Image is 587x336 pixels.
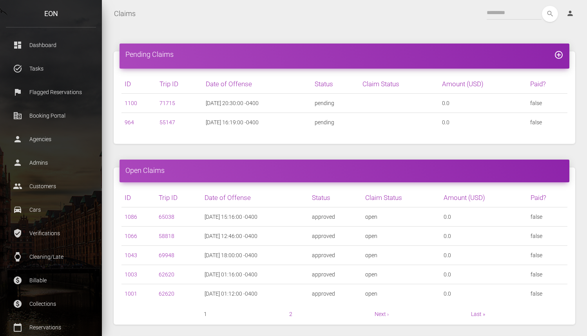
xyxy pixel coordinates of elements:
td: [DATE] 20:30:00 -0400 [203,94,312,113]
td: open [362,207,440,227]
td: false [527,207,567,227]
td: approved [309,284,362,303]
a: verified_user Verifications [6,223,96,243]
p: Billable [12,274,90,286]
td: 0.0 [440,207,527,227]
td: false [527,94,567,113]
p: Booking Portal [12,110,90,122]
p: Collections [12,298,90,310]
a: people Customers [6,176,96,196]
a: 62620 [159,271,174,278]
a: 2 [289,311,292,317]
a: 71715 [159,100,175,106]
td: pending [312,113,359,132]
td: false [527,113,567,132]
th: Paid? [527,74,567,94]
th: Claim Status [362,188,440,207]
td: false [527,246,567,265]
i: add_circle_outline [554,50,563,60]
p: Cars [12,204,90,216]
a: Claims [114,4,136,24]
a: 58818 [159,233,174,239]
th: Date of Offense [203,74,312,94]
p: Cleaning/Late [12,251,90,263]
td: [DATE] 15:16:00 -0400 [201,207,309,227]
td: false [527,265,567,284]
a: Next › [375,311,389,317]
td: 0.0 [440,227,527,246]
a: person [560,6,581,22]
p: Reservations [12,321,90,333]
a: drive_eta Cars [6,200,96,220]
a: 1003 [125,271,137,278]
th: Trip ID [156,188,201,207]
td: 0.0 [439,94,527,113]
a: flag Flagged Reservations [6,82,96,102]
h4: Pending Claims [125,49,563,59]
a: 65038 [159,214,174,220]
td: [DATE] 18:00:00 -0400 [201,246,309,265]
th: Status [312,74,359,94]
td: open [362,265,440,284]
th: ID [121,74,156,94]
a: watch Cleaning/Late [6,247,96,267]
th: Date of Offense [201,188,309,207]
a: 1001 [125,291,137,297]
a: corporate_fare Booking Portal [6,106,96,125]
a: person Admins [6,153,96,173]
td: pending [312,94,359,113]
i: person [566,9,574,17]
p: Dashboard [12,39,90,51]
td: [DATE] 12:46:00 -0400 [201,227,309,246]
td: [DATE] 01:16:00 -0400 [201,265,309,284]
a: 1066 [125,233,137,239]
th: Trip ID [156,74,203,94]
a: 1043 [125,252,137,258]
td: open [362,227,440,246]
a: 55147 [159,119,175,125]
h4: Open Claims [125,165,563,175]
a: 964 [125,119,134,125]
td: approved [309,246,362,265]
td: [DATE] 01:12:00 -0400 [201,284,309,303]
a: 69948 [159,252,174,258]
td: [DATE] 16:19:00 -0400 [203,113,312,132]
a: 62620 [159,291,174,297]
a: 1100 [125,100,137,106]
p: Agencies [12,133,90,145]
td: false [527,284,567,303]
td: 0.0 [440,246,527,265]
th: ID [121,188,156,207]
a: person Agencies [6,129,96,149]
a: 1086 [125,214,137,220]
td: false [527,227,567,246]
a: paid Collections [6,294,96,314]
p: Flagged Reservations [12,86,90,98]
a: paid Billable [6,271,96,290]
p: Admins [12,157,90,169]
td: open [362,284,440,303]
td: approved [309,227,362,246]
th: Paid? [527,188,567,207]
th: Amount (USD) [440,188,527,207]
p: Verifications [12,227,90,239]
th: Amount (USD) [439,74,527,94]
td: open [362,246,440,265]
th: Status [309,188,362,207]
button: search [542,6,558,22]
p: Tasks [12,63,90,74]
th: Claim Status [359,74,439,94]
td: 0.0 [440,284,527,303]
p: Customers [12,180,90,192]
a: dashboard Dashboard [6,35,96,55]
td: approved [309,265,362,284]
td: 0.0 [440,265,527,284]
a: task_alt Tasks [6,59,96,78]
td: 0.0 [439,113,527,132]
nav: pager [121,309,567,319]
td: approved [309,207,362,227]
span: 1 [204,309,207,319]
a: add_circle_outline [554,50,563,58]
a: Last » [471,311,485,317]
